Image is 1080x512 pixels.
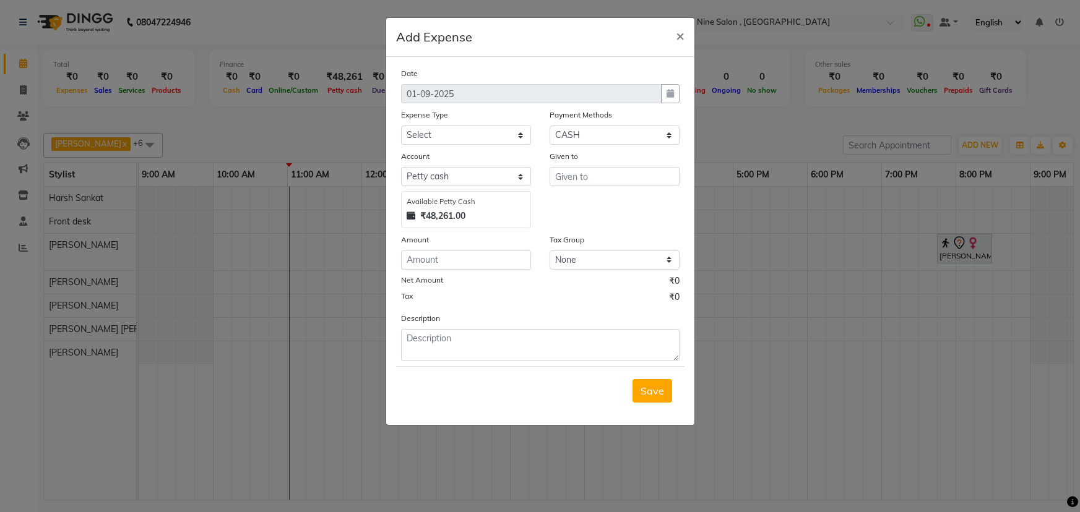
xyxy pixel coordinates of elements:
label: Given to [550,151,578,162]
label: Net Amount [401,275,443,286]
label: Expense Type [401,109,448,121]
h5: Add Expense [396,28,472,46]
span: Save [641,385,664,397]
label: Tax Group [550,234,584,245]
span: ₹0 [669,291,680,307]
span: ₹0 [669,275,680,291]
label: Tax [401,291,413,302]
button: Save [633,379,672,403]
label: Amount [401,234,429,245]
label: Payment Methods [550,109,612,121]
label: Account [401,151,430,162]
label: Date [401,68,418,79]
div: Available Petty Cash [407,197,525,207]
input: Given to [550,167,680,186]
button: Close [666,18,694,53]
input: Amount [401,250,531,270]
strong: ₹48,261.00 [420,210,465,223]
span: × [676,26,685,45]
label: Description [401,313,440,324]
